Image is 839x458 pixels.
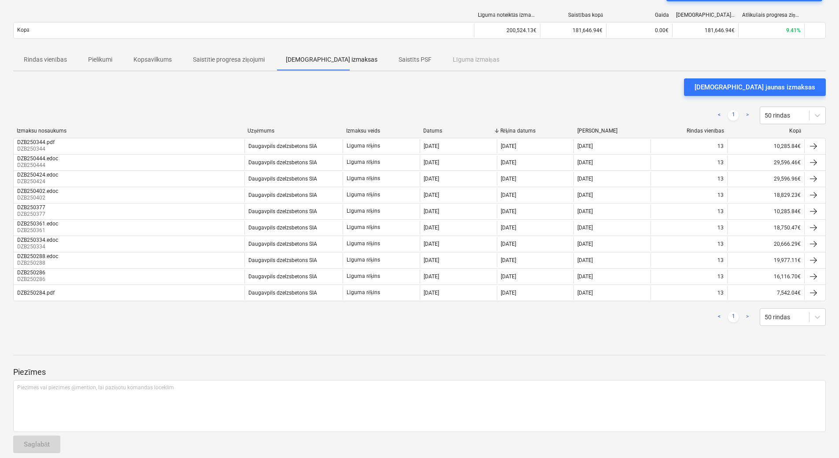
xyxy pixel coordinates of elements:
[577,241,593,247] div: [DATE]
[424,143,439,149] div: [DATE]
[17,253,58,259] div: DZB250288.edoc
[577,128,647,134] div: [PERSON_NAME]
[13,367,826,377] p: Piezīmes
[742,12,801,18] div: Atlikušais progresa ziņojums
[727,253,804,267] div: 19,977.11€
[248,176,317,182] div: Daugavpils dzelzsbetons SIA
[424,257,439,263] div: [DATE]
[399,55,432,64] p: Saistīts PSF
[795,416,839,458] iframe: Chat Widget
[347,224,380,231] div: Līguma rēķins
[424,241,439,247] div: [DATE]
[684,78,826,96] button: [DEMOGRAPHIC_DATA] jaunas izmaksas
[501,176,516,182] div: [DATE]
[17,290,55,296] div: DZB250284.pdf
[577,176,593,182] div: [DATE]
[17,243,60,251] p: DZB250334
[742,312,753,322] a: Next page
[347,240,380,247] div: Līguma rēķins
[248,128,339,134] div: Uzņēmums
[17,172,58,178] div: DZB250424.edoc
[248,192,317,198] div: Daugavpils dzelzsbetons SIA
[424,273,439,280] div: [DATE]
[577,159,593,166] div: [DATE]
[577,290,593,296] div: [DATE]
[248,225,317,231] div: Daugavpils dzelzsbetons SIA
[501,225,516,231] div: [DATE]
[347,175,380,182] div: Līguma rēķins
[717,192,724,198] div: 13
[17,211,47,218] p: DZB250377
[501,290,516,296] div: [DATE]
[17,162,60,169] p: DZB250444
[577,143,593,149] div: [DATE]
[17,227,60,234] p: DZB250361
[727,204,804,218] div: 10,285.84€
[347,273,380,280] div: Līguma rēķins
[286,55,377,64] p: [DEMOGRAPHIC_DATA] izmaksas
[501,159,516,166] div: [DATE]
[727,188,804,202] div: 18,829.23€
[17,270,45,276] div: DZB250286
[478,12,537,18] div: Līgumā noteiktās izmaksas
[17,194,60,202] p: DZB250402
[346,128,416,134] div: Izmaksu veids
[501,241,516,247] div: [DATE]
[347,208,380,214] div: Līguma rēķins
[347,257,380,263] div: Līguma rēķins
[424,225,439,231] div: [DATE]
[17,145,56,153] p: DZB250344
[17,188,58,194] div: DZB250402.edoc
[248,241,317,247] div: Daugavpils dzelzsbetons SIA
[17,237,58,243] div: DZB250334.edoc
[17,276,47,283] p: DZB250286
[714,110,724,121] a: Previous page
[248,273,317,280] div: Daugavpils dzelzsbetons SIA
[717,225,724,231] div: 13
[727,139,804,153] div: 10,285.84€
[727,286,804,300] div: 7,542.04€
[474,23,540,37] div: 200,524.13€
[193,55,265,64] p: Saistītie progresa ziņojumi
[17,26,29,34] p: Kopā
[424,159,439,166] div: [DATE]
[577,192,593,198] div: [DATE]
[347,159,380,166] div: Līguma rēķins
[248,257,317,263] div: Daugavpils dzelzsbetons SIA
[133,55,172,64] p: Kopsavilkums
[717,208,724,214] div: 13
[717,159,724,166] div: 13
[17,221,58,227] div: DZB250361.edoc
[742,110,753,121] a: Next page
[424,208,439,214] div: [DATE]
[424,176,439,182] div: [DATE]
[695,81,815,93] div: [DEMOGRAPHIC_DATA] jaunas izmaksas
[577,273,593,280] div: [DATE]
[727,155,804,170] div: 29,596.46€
[727,221,804,235] div: 18,750.47€
[248,208,317,214] div: Daugavpils dzelzsbetons SIA
[577,208,593,214] div: [DATE]
[424,192,439,198] div: [DATE]
[248,159,317,166] div: Daugavpils dzelzsbetons SIA
[500,128,570,134] div: Rēķina datums
[727,270,804,284] div: 16,116.70€
[727,237,804,251] div: 20,666.29€
[501,273,516,280] div: [DATE]
[347,143,380,149] div: Līguma rēķins
[17,178,60,185] p: DZB250424
[544,12,603,18] div: Saistības kopā
[347,289,380,296] div: Līguma rēķins
[717,290,724,296] div: 13
[717,273,724,280] div: 13
[17,259,60,267] p: DZB250288
[577,257,593,263] div: [DATE]
[17,128,240,134] div: Izmaksu nosaukums
[424,290,439,296] div: [DATE]
[501,257,516,263] div: [DATE]
[88,55,112,64] p: Pielikumi
[714,312,724,322] a: Previous page
[577,225,593,231] div: [DATE]
[717,241,724,247] div: 13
